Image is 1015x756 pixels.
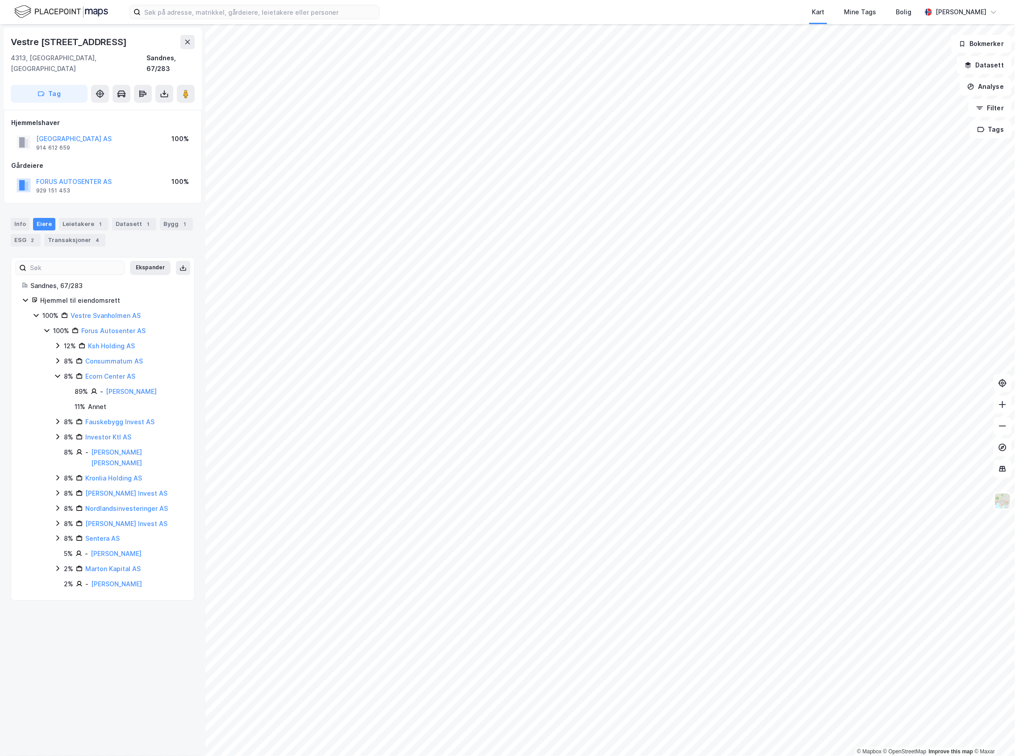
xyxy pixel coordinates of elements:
[85,357,143,365] a: Consummatum AS
[857,748,881,755] a: Mapbox
[53,326,69,336] div: 100%
[85,505,168,512] a: Nordlandsinvesteringer AS
[64,371,73,382] div: 8%
[14,4,108,20] img: logo.f888ab2527a4732fd821a326f86c7f29.svg
[180,220,189,229] div: 1
[144,220,153,229] div: 1
[130,261,171,275] button: Ekspander
[812,7,824,17] div: Kart
[844,7,876,17] div: Mine Tags
[71,312,141,319] a: Vestre Svanholmen AS
[85,447,88,458] div: -
[91,550,142,557] a: [PERSON_NAME]
[64,518,73,529] div: 8%
[970,121,1011,138] button: Tags
[64,488,73,499] div: 8%
[91,580,142,588] a: [PERSON_NAME]
[42,310,58,321] div: 100%
[85,433,131,441] a: Investor Ktl AS
[88,342,135,350] a: Ksh Holding AS
[936,7,986,17] div: [PERSON_NAME]
[59,218,109,230] div: Leietakere
[85,548,88,559] div: -
[11,218,29,230] div: Info
[64,579,73,589] div: 2%
[26,261,124,275] input: Søk
[81,327,146,334] a: Forus Autosenter AS
[85,489,167,497] a: [PERSON_NAME] Invest AS
[146,53,195,74] div: Sandnes, 67/283
[960,78,1011,96] button: Analyse
[85,418,155,426] a: Fauskebygg Invest AS
[85,372,135,380] a: Ecorn Center AS
[28,236,37,245] div: 2
[40,295,184,306] div: Hjemmel til eiendomsrett
[64,432,73,443] div: 8%
[64,533,73,544] div: 8%
[64,447,73,458] div: 8%
[11,117,194,128] div: Hjemmelshaver
[160,218,193,230] div: Bygg
[85,535,120,542] a: Sentera AS
[100,386,103,397] div: -
[970,713,1015,756] iframe: Chat Widget
[36,187,70,194] div: 929 151 453
[75,401,85,412] div: 11 %
[85,520,167,527] a: [PERSON_NAME] Invest AS
[91,448,142,467] a: [PERSON_NAME] [PERSON_NAME]
[171,134,189,144] div: 100%
[969,99,1011,117] button: Filter
[171,176,189,187] div: 100%
[957,56,1011,74] button: Datasett
[85,579,88,589] div: -
[88,401,106,412] div: Annet
[896,7,911,17] div: Bolig
[112,218,156,230] div: Datasett
[64,503,73,514] div: 8%
[883,748,927,755] a: OpenStreetMap
[11,53,146,74] div: 4313, [GEOGRAPHIC_DATA], [GEOGRAPHIC_DATA]
[929,748,973,755] a: Improve this map
[11,234,41,246] div: ESG
[11,160,194,171] div: Gårdeiere
[64,548,73,559] div: 5%
[64,356,73,367] div: 8%
[85,474,142,482] a: Kronlia Holding AS
[36,144,70,151] div: 914 612 659
[75,386,88,397] div: 89%
[106,388,157,395] a: [PERSON_NAME]
[994,493,1011,510] img: Z
[64,417,73,427] div: 8%
[44,234,105,246] div: Transaksjoner
[141,5,379,19] input: Søk på adresse, matrikkel, gårdeiere, leietakere eller personer
[30,280,184,291] div: Sandnes, 67/283
[951,35,1011,53] button: Bokmerker
[64,473,73,484] div: 8%
[93,236,102,245] div: 4
[85,565,141,572] a: Marton Kapital AS
[970,713,1015,756] div: Kontrollprogram for chat
[64,341,76,351] div: 12%
[33,218,55,230] div: Eiere
[96,220,105,229] div: 1
[11,35,128,49] div: Vestre [STREET_ADDRESS]
[64,564,73,574] div: 2%
[11,85,88,103] button: Tag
